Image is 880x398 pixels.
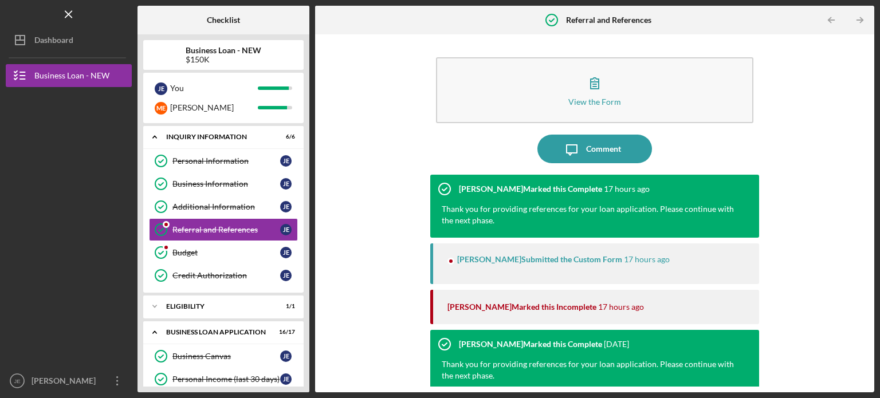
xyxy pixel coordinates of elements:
[598,302,644,312] time: 2025-09-11 20:14
[149,345,298,368] a: Business CanvasJE
[172,271,280,280] div: Credit Authorization
[170,98,258,117] div: [PERSON_NAME]
[172,225,280,234] div: Referral and References
[172,352,280,361] div: Business Canvas
[274,133,295,140] div: 6 / 6
[172,202,280,211] div: Additional Information
[34,29,73,54] div: Dashboard
[170,78,258,98] div: You
[280,201,292,212] div: J E
[155,82,167,95] div: J E
[280,350,292,362] div: J E
[274,303,295,310] div: 1 / 1
[442,203,736,226] div: Thank you for providing references for your loan application. Please continue with the next phase.
[207,15,240,25] b: Checklist
[172,375,280,384] div: Personal Income (last 30 days)
[604,340,629,349] time: 2025-09-02 20:48
[280,270,292,281] div: J E
[149,264,298,287] a: Credit AuthorizationJE
[280,224,292,235] div: J E
[172,179,280,188] div: Business Information
[568,97,621,106] div: View the Form
[172,248,280,257] div: Budget
[436,57,753,123] button: View the Form
[280,373,292,385] div: J E
[155,102,167,115] div: M E
[447,302,596,312] div: [PERSON_NAME] Marked this Incomplete
[149,195,298,218] a: Additional InformationJE
[280,155,292,167] div: J E
[186,46,261,55] b: Business Loan - NEW
[586,135,621,163] div: Comment
[149,172,298,195] a: Business InformationJE
[459,340,602,349] div: [PERSON_NAME] Marked this Complete
[149,241,298,264] a: BudgetJE
[604,184,650,194] time: 2025-09-11 20:15
[172,156,280,165] div: Personal Information
[14,378,20,384] text: JE
[149,218,298,241] a: Referral and ReferencesJE
[566,15,651,25] b: Referral and References
[166,329,266,336] div: BUSINESS LOAN APPLICATION
[149,149,298,172] a: Personal InformationJE
[459,184,602,194] div: [PERSON_NAME] Marked this Complete
[6,64,132,87] button: Business Loan - NEW
[6,369,132,392] button: JE[PERSON_NAME]
[280,178,292,190] div: J E
[442,358,736,381] div: Thank you for providing references for your loan application. Please continue with the next phase.
[149,368,298,391] a: Personal Income (last 30 days)JE
[624,255,670,264] time: 2025-09-11 20:15
[6,29,132,52] button: Dashboard
[34,64,109,90] div: Business Loan - NEW
[166,303,266,310] div: ELIGIBILITY
[537,135,652,163] button: Comment
[29,369,103,395] div: [PERSON_NAME]
[280,247,292,258] div: J E
[457,255,622,264] div: [PERSON_NAME] Submitted the Custom Form
[186,55,261,64] div: $150K
[274,329,295,336] div: 16 / 17
[166,133,266,140] div: INQUIRY INFORMATION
